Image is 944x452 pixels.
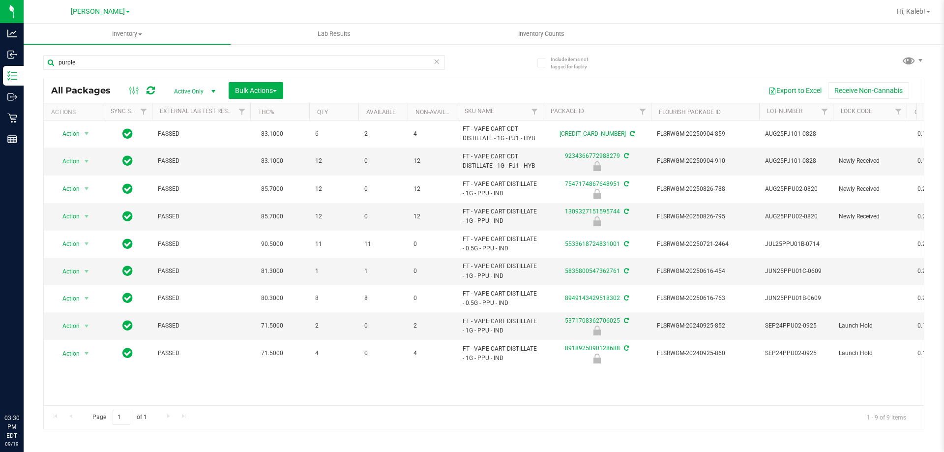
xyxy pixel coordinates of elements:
[51,109,99,116] div: Actions
[622,295,629,301] span: Sync from Compliance System
[657,267,753,276] span: FLSRWGM-20250616-454
[859,410,914,424] span: 1 - 9 of 9 items
[111,108,148,115] a: Sync Status
[913,237,941,251] span: 0.2040
[43,55,445,70] input: Search Package ID, Item Name, SKU, Lot or Part Number...
[413,267,451,276] span: 0
[551,56,600,70] span: Include items not tagged for facility
[4,414,19,440] p: 03:30 PM EDT
[913,127,941,141] span: 0.1180
[839,184,901,194] span: Newly Received
[122,127,133,141] span: In Sync
[622,268,629,274] span: Sync from Compliance System
[622,345,629,352] span: Sync from Compliance System
[81,347,93,361] span: select
[438,24,645,44] a: Inventory Counts
[628,130,635,137] span: Sync from Compliance System
[315,294,353,303] span: 8
[657,294,753,303] span: FLSRWGM-20250616-763
[839,349,901,358] span: Launch Hold
[364,129,402,139] span: 2
[122,346,133,360] span: In Sync
[463,124,537,143] span: FT - VAPE CART CDT DISTILLATE - 1G - PJ1 - HYB
[256,127,288,141] span: 83.1000
[315,349,353,358] span: 4
[413,184,451,194] span: 12
[51,85,120,96] span: All Packages
[565,241,620,247] a: 5533618724831001
[413,129,451,139] span: 4
[122,291,133,305] span: In Sync
[315,184,353,194] span: 12
[413,321,451,331] span: 2
[657,240,753,249] span: FLSRWGM-20250721-2464
[81,265,93,278] span: select
[565,181,620,187] a: 7547174867648951
[256,154,288,168] span: 83.1000
[565,317,620,324] a: 5371708362706025
[54,347,80,361] span: Action
[657,184,753,194] span: FLSRWGM-20250826-788
[229,82,283,99] button: Bulk Actions
[463,317,537,335] span: FT - VAPE CART DISTILLATE - 1G - PPU - IND
[765,267,827,276] span: JUN25PPU01C-0609
[54,292,80,305] span: Action
[635,103,651,120] a: Filter
[765,129,827,139] span: AUG25PJ101-0828
[413,294,451,303] span: 0
[541,354,652,363] div: Launch Hold
[560,130,626,137] a: [CREDIT_CARD_NUMBER]
[231,24,438,44] a: Lab Results
[622,181,629,187] span: Sync from Compliance System
[81,210,93,223] span: select
[256,237,288,251] span: 90.5000
[913,291,941,305] span: 0.2420
[122,154,133,168] span: In Sync
[122,210,133,223] span: In Sync
[315,240,353,249] span: 11
[463,344,537,363] span: FT - VAPE CART DISTILLATE - 1G - PPU - IND
[24,24,231,44] a: Inventory
[81,154,93,168] span: select
[541,189,652,199] div: Newly Received
[158,184,244,194] span: PASSED
[158,321,244,331] span: PASSED
[890,103,907,120] a: Filter
[527,103,543,120] a: Filter
[765,156,827,166] span: AUG25PJ101-0828
[565,208,620,215] a: 1309327151595744
[413,212,451,221] span: 12
[765,212,827,221] span: AUG25PPU02-0820
[54,182,80,196] span: Action
[315,212,353,221] span: 12
[122,319,133,332] span: In Sync
[304,30,364,38] span: Lab Results
[913,182,941,196] span: 0.2250
[315,129,353,139] span: 6
[765,184,827,194] span: AUG25PPU02-0820
[234,103,250,120] a: Filter
[315,321,353,331] span: 2
[765,294,827,303] span: JUN25PPU01B-0609
[364,240,402,249] span: 11
[839,156,901,166] span: Newly Received
[315,156,353,166] span: 12
[364,156,402,166] span: 0
[413,156,451,166] span: 12
[565,152,620,159] a: 9234366772988279
[158,240,244,249] span: PASSED
[122,237,133,251] span: In Sync
[622,208,629,215] span: Sync from Compliance System
[256,210,288,224] span: 85.7000
[7,113,17,123] inline-svg: Retail
[767,108,802,115] a: Lot Number
[54,265,80,278] span: Action
[913,264,941,278] span: 0.2470
[541,216,652,226] div: Newly Received
[113,410,130,425] input: 1
[765,321,827,331] span: SEP24PPU02-0925
[463,207,537,226] span: FT - VAPE CART DISTILLATE - 1G - PPU - IND
[81,237,93,251] span: select
[914,109,930,116] a: CBD%
[54,319,80,333] span: Action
